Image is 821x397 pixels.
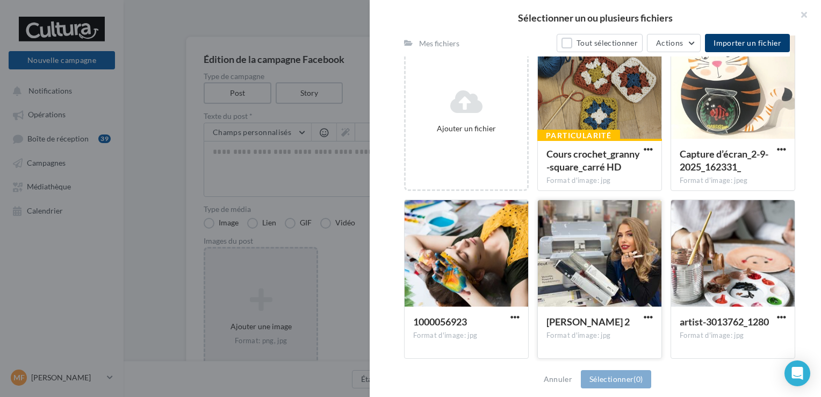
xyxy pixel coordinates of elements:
[714,38,781,47] span: Importer un fichier
[546,316,630,328] span: claude cricut 2
[581,370,651,388] button: Sélectionner(0)
[387,13,804,23] h2: Sélectionner un ou plusieurs fichiers
[680,176,786,186] div: Format d'image: jpeg
[705,34,790,52] button: Importer un fichier
[410,123,523,134] div: Ajouter un fichier
[546,331,653,341] div: Format d'image: jpg
[680,316,769,328] span: artist-3013762_1280
[656,38,683,47] span: Actions
[546,148,640,173] span: Cours crochet_granny-square_carré HD
[680,331,786,341] div: Format d'image: jpg
[546,176,653,186] div: Format d'image: jpg
[537,130,620,141] div: Particularité
[633,374,643,384] span: (0)
[419,38,459,49] div: Mes fichiers
[413,331,520,341] div: Format d'image: jpg
[413,316,467,328] span: 1000056923
[539,373,577,386] button: Annuler
[784,360,810,386] div: Open Intercom Messenger
[557,34,643,52] button: Tout sélectionner
[647,34,701,52] button: Actions
[680,148,768,173] span: Capture d’écran_2-9-2025_162331_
